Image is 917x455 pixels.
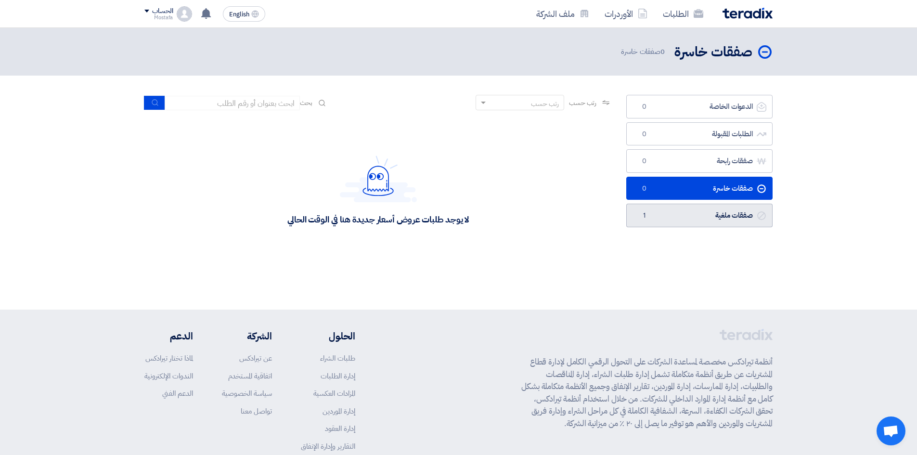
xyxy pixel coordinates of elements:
[144,15,173,20] div: Mostafa
[638,211,650,221] span: 1
[660,46,665,57] span: 0
[301,329,355,343] li: الحلول
[241,406,272,416] a: تواصل معنا
[529,2,597,25] a: ملف الشركة
[674,43,752,62] h2: صفقات خاسرة
[222,329,272,343] li: الشركة
[229,11,249,18] span: English
[228,371,272,381] a: اتفاقية المستخدم
[325,423,355,434] a: إدارة العقود
[626,204,773,227] a: صفقات ملغية1
[287,214,469,225] div: لا يوجد طلبات عروض أسعار جديدة هنا في الوقت الحالي
[638,102,650,112] span: 0
[723,8,773,19] img: Teradix logo
[223,6,265,22] button: English
[626,177,773,200] a: صفقات خاسرة0
[145,353,193,364] a: لماذا تختار تيرادكس
[626,95,773,118] a: الدعوات الخاصة0
[621,46,667,57] span: صفقات خاسرة
[655,2,711,25] a: الطلبات
[638,130,650,139] span: 0
[300,98,312,108] span: بحث
[320,353,355,364] a: طلبات الشراء
[638,156,650,166] span: 0
[323,406,355,416] a: إدارة الموردين
[144,371,193,381] a: الندوات الإلكترونية
[877,416,905,445] a: Open chat
[165,96,300,110] input: ابحث بعنوان أو رقم الطلب
[626,149,773,173] a: صفقات رابحة0
[626,122,773,146] a: الطلبات المقبولة0
[177,6,192,22] img: profile_test.png
[162,388,193,399] a: الدعم الفني
[222,388,272,399] a: سياسة الخصوصية
[638,184,650,194] span: 0
[301,441,355,452] a: التقارير وإدارة الإنفاق
[239,353,272,364] a: عن تيرادكس
[531,99,559,109] div: رتب حسب
[569,98,596,108] span: رتب حسب
[144,329,193,343] li: الدعم
[152,7,173,15] div: الحساب
[521,356,773,429] p: أنظمة تيرادكس مخصصة لمساعدة الشركات على التحول الرقمي الكامل لإدارة قطاع المشتريات عن طريق أنظمة ...
[321,371,355,381] a: إدارة الطلبات
[597,2,655,25] a: الأوردرات
[313,388,355,399] a: المزادات العكسية
[340,156,417,202] img: Hello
